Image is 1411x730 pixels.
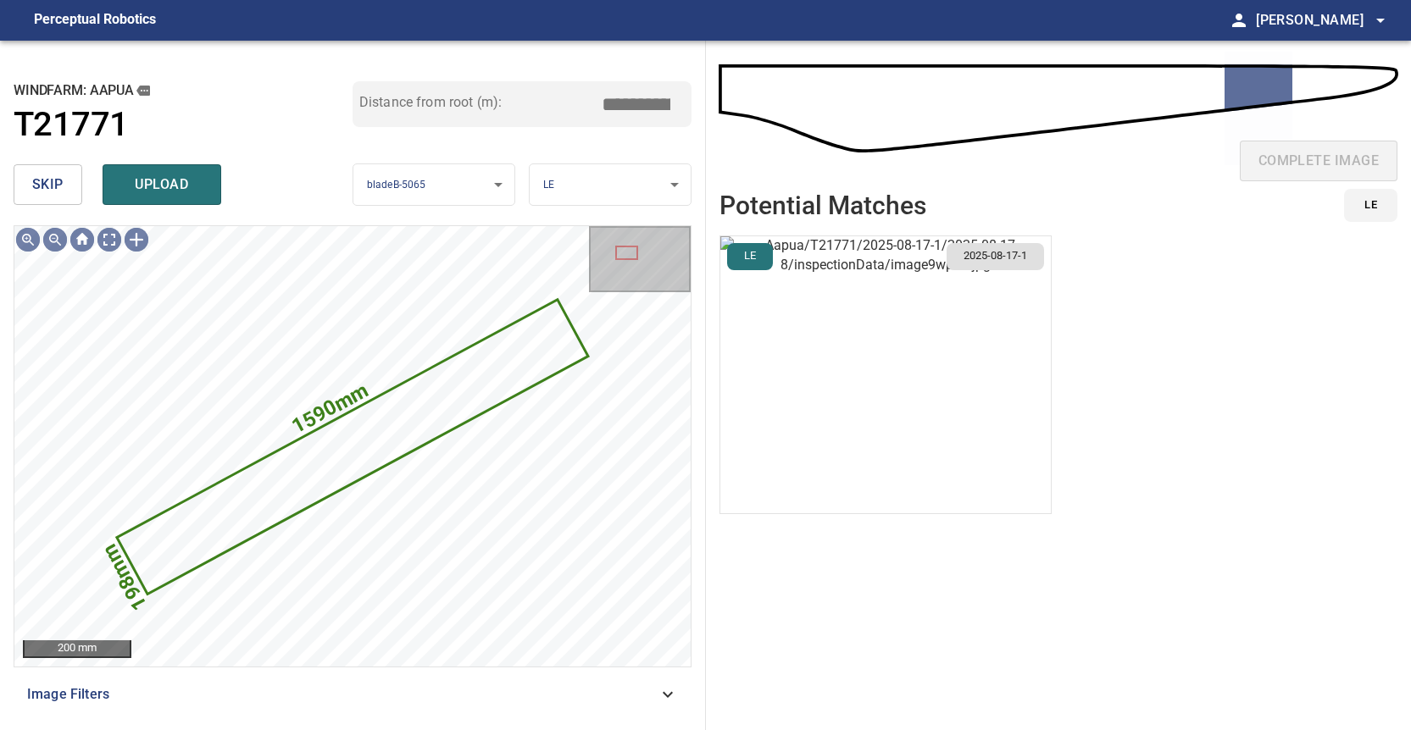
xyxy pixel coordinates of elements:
[123,226,150,253] img: Toggle selection
[97,540,153,614] text: 198mm
[14,81,353,100] h2: windfarm: Aapua
[287,378,372,438] text: 1590mm
[32,173,64,196] span: skip
[69,226,96,253] img: Go home
[34,7,156,34] figcaption: Perceptual Robotics
[719,191,926,219] h2: Potential Matches
[1334,189,1397,222] div: id
[42,226,69,253] img: Zoom out
[103,164,221,205] button: upload
[530,163,691,207] div: LE
[1364,196,1377,215] span: LE
[14,674,692,715] div: Image Filters
[14,226,42,253] img: Zoom in
[96,226,123,253] img: Toggle full page
[1249,3,1391,37] button: [PERSON_NAME]
[14,105,353,145] a: T21771
[720,236,1051,513] img: Aapua/T21771/2025-08-17-1/2025-08-17-8/inspectionData/image9wp13.jpg
[953,248,1037,264] span: 2025-08-17-1
[14,164,82,205] button: skip
[14,105,128,145] h1: T21771
[734,248,766,264] span: LE
[27,684,658,705] span: Image Filters
[134,81,153,100] button: copy message details
[367,179,426,191] span: bladeB-5065
[121,173,203,196] span: upload
[1370,10,1391,30] span: arrow_drop_down
[353,163,514,207] div: bladeB-5065
[1229,10,1249,30] span: person
[727,243,773,270] button: LE
[543,179,554,191] span: LE
[1344,189,1397,222] button: LE
[1256,8,1391,32] span: [PERSON_NAME]
[359,96,502,109] label: Distance from root (m):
